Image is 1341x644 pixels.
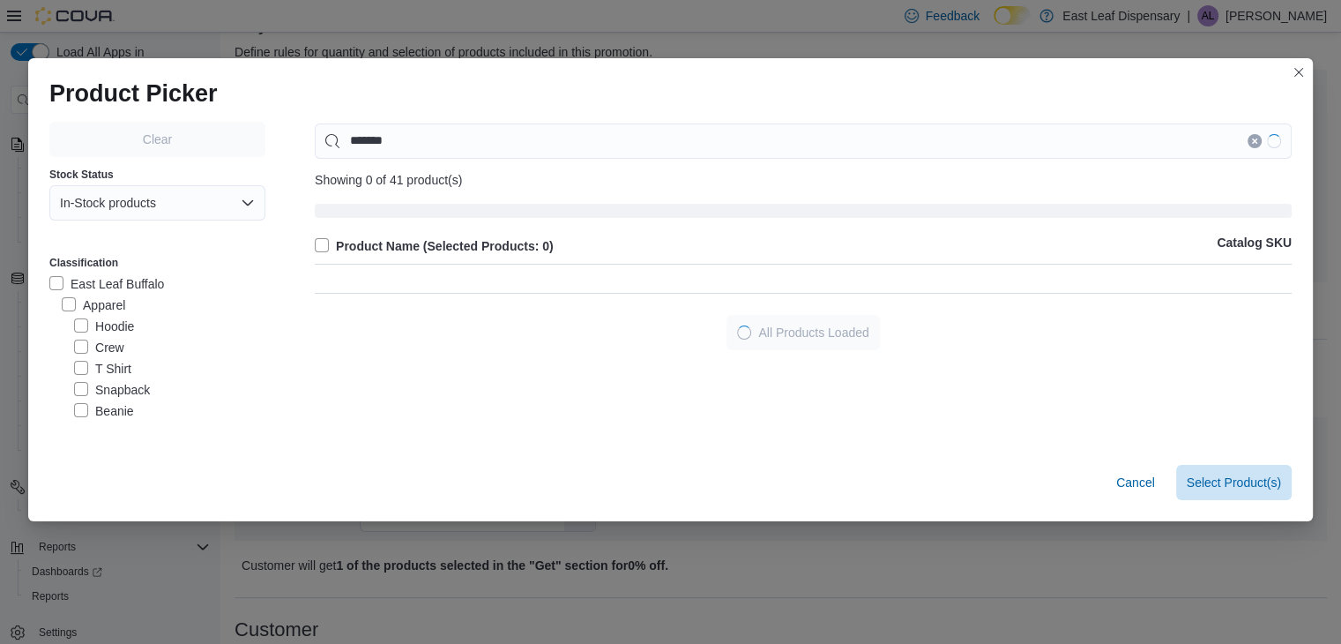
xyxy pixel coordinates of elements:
[49,168,114,182] label: Stock Status
[758,324,868,341] span: All Products Loaded
[1288,62,1309,83] button: Closes this modal window
[74,337,124,358] label: Crew
[49,122,265,157] button: Clear
[74,422,130,443] label: Jacket
[62,295,125,316] label: Apparel
[49,273,164,295] label: East Leaf Buffalo
[1248,134,1262,148] button: Clear input
[315,124,1292,159] input: Use aria labels when no actual label is in use
[315,236,554,257] label: Product Name (Selected Products: 0)
[74,401,134,422] label: Beanie
[315,173,1292,187] div: Showing 0 of 41 product(s)
[1176,465,1292,500] button: Select Product(s)
[49,79,218,108] h1: Product Picker
[49,185,265,221] button: In-Stock products
[49,256,118,270] label: Classification
[726,315,879,350] button: LoadingAll Products Loaded
[737,326,751,340] span: Loading
[315,207,1292,221] span: Loading
[1116,474,1155,491] span: Cancel
[143,131,172,148] span: Clear
[74,379,150,401] label: Snapback
[1187,474,1281,491] span: Select Product(s)
[74,358,131,379] label: T Shirt
[74,316,134,337] label: Hoodie
[1109,465,1162,500] button: Cancel
[1217,236,1292,257] p: Catalog SKU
